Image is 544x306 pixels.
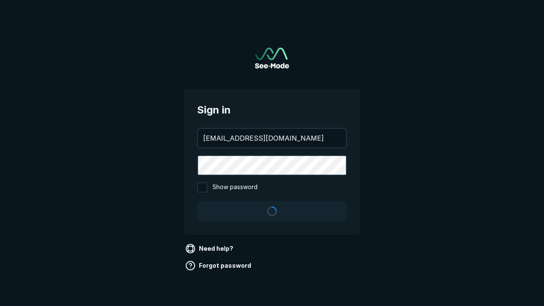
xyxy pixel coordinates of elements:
input: your@email.com [198,129,346,147]
a: Forgot password [184,259,255,272]
span: Show password [212,182,258,193]
a: Need help? [184,242,237,255]
img: See-Mode Logo [255,48,289,68]
span: Sign in [197,102,347,118]
a: Go to sign in [255,48,289,68]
